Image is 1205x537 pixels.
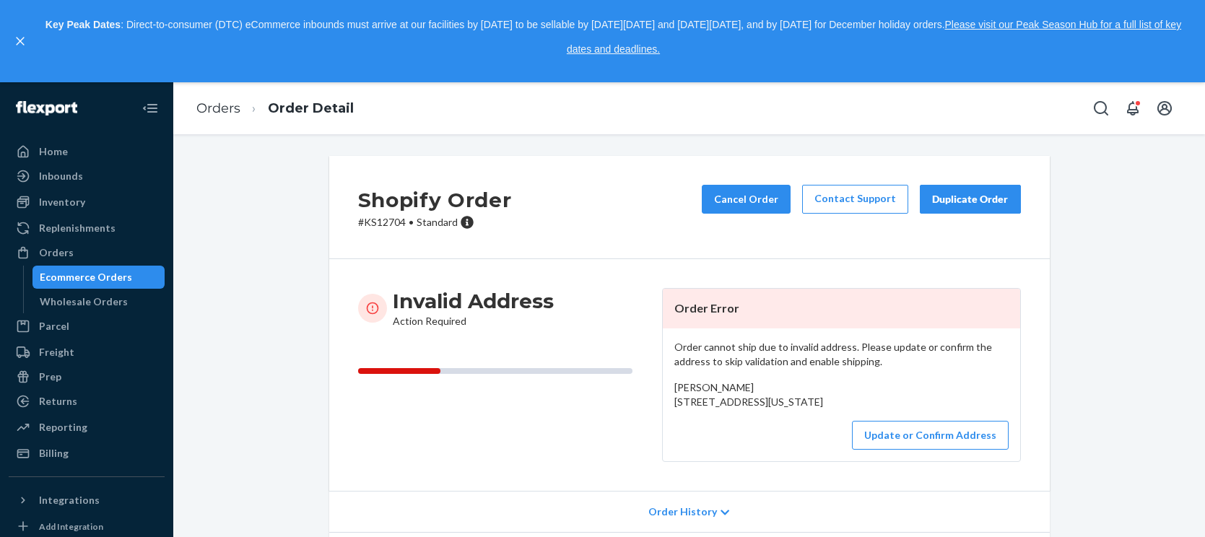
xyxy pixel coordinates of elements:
a: Please visit our Peak Season Hub for a full list of key dates and deadlines. [567,19,1181,55]
h2: Shopify Order [358,185,512,215]
div: Billing [39,446,69,460]
ol: breadcrumbs [185,87,365,130]
button: Open notifications [1118,94,1147,123]
div: Parcel [39,319,69,333]
span: Order History [648,505,717,519]
a: Reporting [9,416,165,439]
div: Ecommerce Orders [40,270,132,284]
a: Inventory [9,191,165,214]
a: Parcel [9,315,165,338]
p: Order cannot ship due to invalid address. Please update or confirm the address to skip validation... [674,340,1009,369]
div: Prep [39,370,61,384]
button: Open Search Box [1087,94,1115,123]
a: Inbounds [9,165,165,188]
a: Returns [9,390,165,413]
button: Update or Confirm Address [852,421,1009,450]
div: Replenishments [39,221,116,235]
strong: Key Peak Dates [45,19,121,30]
button: Open account menu [1150,94,1179,123]
div: Orders [39,245,74,260]
div: Freight [39,345,74,359]
span: [PERSON_NAME] [STREET_ADDRESS][US_STATE] [674,381,823,408]
a: Ecommerce Orders [32,266,165,289]
a: Freight [9,341,165,364]
a: Wholesale Orders [32,290,165,313]
a: Order Detail [268,100,354,116]
div: Integrations [39,493,100,507]
a: Contact Support [802,185,908,214]
div: Add Integration [39,520,103,533]
div: Reporting [39,420,87,435]
div: Home [39,144,68,159]
a: Home [9,140,165,163]
div: Action Required [393,288,554,328]
button: Cancel Order [702,185,791,214]
p: # KS12704 [358,215,512,230]
img: Flexport logo [16,101,77,115]
button: Close Navigation [136,94,165,123]
div: Inventory [39,195,85,209]
h3: Invalid Address [393,288,554,314]
p: : Direct-to-consumer (DTC) eCommerce inbounds must arrive at our facilities by [DATE] to be sella... [35,13,1192,61]
div: Duplicate Order [932,192,1009,206]
button: close, [13,34,27,48]
button: Duplicate Order [920,185,1021,214]
div: Inbounds [39,169,83,183]
button: Integrations [9,489,165,512]
a: Replenishments [9,217,165,240]
div: Returns [39,394,77,409]
a: Prep [9,365,165,388]
span: • [409,216,414,228]
a: Billing [9,442,165,465]
header: Order Error [663,289,1020,328]
span: Standard [417,216,458,228]
a: Orders [9,241,165,264]
a: Add Integration [9,518,165,535]
a: Orders [196,100,240,116]
div: Wholesale Orders [40,294,128,309]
